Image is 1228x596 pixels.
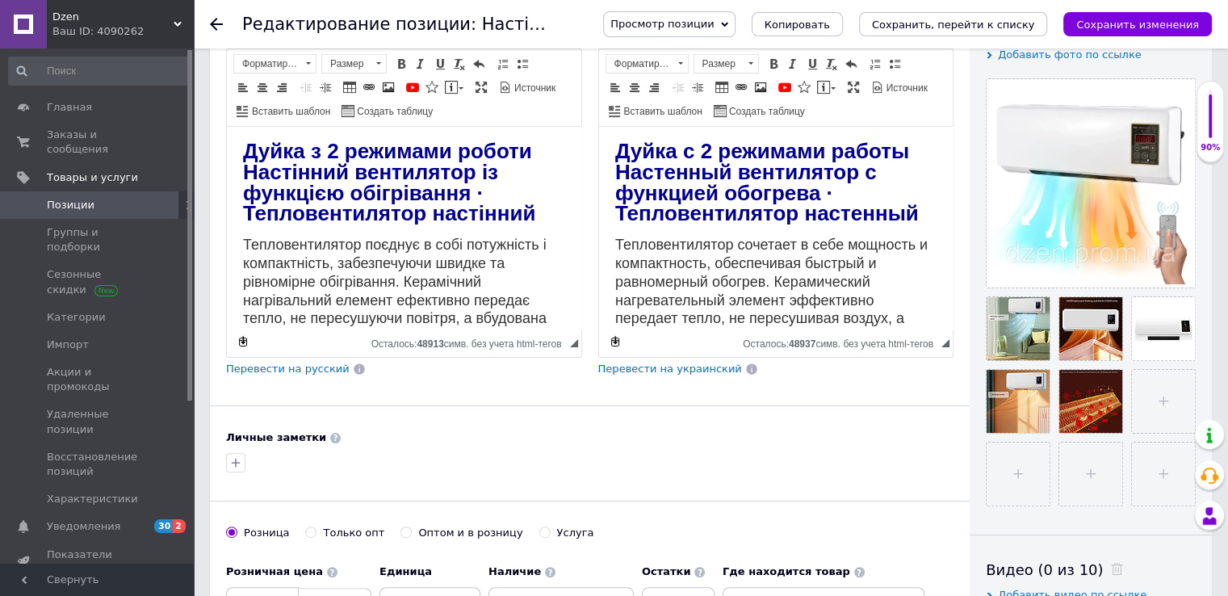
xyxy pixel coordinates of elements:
[442,78,466,96] a: Вставить сообщение
[47,100,92,115] span: Главная
[732,78,750,96] a: Вставить/Редактировать ссылку (Ctrl+L)
[842,55,860,73] a: Отменить (Ctrl+Z)
[242,15,1213,34] h1: Редактирование позиции: Настінний нагрівач Domotec MS-5962 · Домашній тепловентилятор — дуйка 2 в 1
[727,105,805,119] span: Создать таблицу
[379,78,397,96] a: Изображение
[606,102,705,120] a: Вставить шаблон
[470,55,488,73] a: Отменить (Ctrl+Z)
[866,55,884,73] a: Вставить / удалить нумерованный список
[669,78,687,96] a: Уменьшить отступ
[941,339,949,347] span: Перетащите для изменения размера
[234,55,300,73] span: Форматирование
[417,338,443,350] span: 48913
[47,548,149,577] span: Показатели работы компании
[418,526,522,540] div: Оптом и в розницу
[47,267,149,296] span: Сезонные скидки
[341,78,358,96] a: Таблица
[154,519,173,533] span: 30
[815,78,838,96] a: Вставить сообщение
[233,54,316,73] a: Форматирование
[557,526,594,540] div: Услуга
[570,339,578,347] span: Перетащите для изменения размера
[886,55,903,73] a: Вставить / удалить маркированный список
[254,78,271,96] a: По центру
[412,55,430,73] a: Курсив (Ctrl+I)
[16,12,311,99] span: Дуйка з 2 режимами роботи Настінний вентилятор із функцією обігрівання · Тепловентилятор настінний
[234,102,333,120] a: Вставить шаблон
[1197,142,1223,153] div: 90%
[423,78,441,96] a: Вставить иконку
[354,105,433,119] span: Создать таблицу
[606,78,624,96] a: По левому краю
[360,78,378,96] a: Вставить/Редактировать ссылку (Ctrl+L)
[694,55,743,73] span: Размер
[47,310,106,325] span: Категории
[16,110,329,329] span: Тепловентилятор сочетает в себе мощность и компактность, обеспечивая быстрый и равномерный обогре...
[765,55,782,73] a: Полужирный (Ctrl+B)
[379,565,432,577] b: Единица
[47,519,120,534] span: Уведомления
[776,78,794,96] a: Добавить видео с YouTube
[784,55,802,73] a: Курсив (Ctrl+I)
[513,55,531,73] a: Вставить / удалить маркированный список
[694,54,759,73] a: Размер
[47,338,89,352] span: Импорт
[845,78,862,96] a: Развернуть
[986,561,1103,578] span: Видео (0 из 10)
[803,55,821,73] a: Подчеркнутый (Ctrl+U)
[711,102,807,120] a: Создать таблицу
[47,365,149,394] span: Акции и промокоды
[226,565,323,577] b: Розничная цена
[599,127,953,329] iframe: Визуальный текстовый редактор, 6A7F7BEB-F667-48ED-992C-42220D4846FE
[823,55,840,73] a: Убрать форматирование
[323,526,384,540] div: Только опт
[472,78,490,96] a: Развернуть
[869,78,930,96] a: Источник
[234,78,252,96] a: По левому краю
[244,526,289,540] div: Розница
[723,565,850,577] b: Где находится товар
[371,334,570,350] div: Подсчет символов
[226,431,326,443] b: Личные заметки
[47,450,149,479] span: Восстановление позиций
[8,57,191,86] input: Поиск
[689,78,706,96] a: Увеличить отступ
[598,363,742,375] span: Перевести на украинский
[494,55,512,73] a: Вставить / удалить нумерованный список
[743,334,941,350] div: Подсчет символов
[322,55,371,73] span: Размер
[752,78,769,96] a: Изображение
[404,78,421,96] a: Добавить видео с YouTube
[606,333,624,350] a: Сделать резервную копию сейчас
[859,12,1048,36] button: Сохранить, перейти к списку
[431,55,449,73] a: Подчеркнутый (Ctrl+U)
[226,363,350,375] span: Перевести на русский
[47,225,149,254] span: Группы и подборки
[297,78,315,96] a: Уменьшить отступ
[16,110,330,329] span: Тепловентилятор поєднує в собі потужність і компактність, забезпечуючи швидке та рівномірне обігр...
[642,565,691,577] b: Остатки
[273,78,291,96] a: По правому краю
[1197,81,1224,162] div: 90% Качество заполнения
[339,102,435,120] a: Создать таблицу
[645,78,663,96] a: По правому краю
[321,54,387,73] a: Размер
[1076,19,1199,31] i: Сохранить изменения
[316,78,334,96] a: Увеличить отступ
[52,24,194,39] div: Ваш ID: 4090262
[392,55,410,73] a: Полужирный (Ctrl+B)
[884,82,928,95] span: Источник
[622,105,702,119] span: Вставить шаблон
[606,54,689,73] a: Форматирование
[210,18,223,31] div: Вернуться назад
[606,55,673,73] span: Форматирование
[47,492,138,506] span: Характеристики
[626,78,643,96] a: По центру
[173,519,186,533] span: 2
[47,407,149,436] span: Удаленные позиции
[497,78,558,96] a: Источник
[488,565,541,577] b: Наличие
[610,18,714,30] span: Просмотр позиции
[795,78,813,96] a: Вставить иконку
[249,105,330,119] span: Вставить шаблон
